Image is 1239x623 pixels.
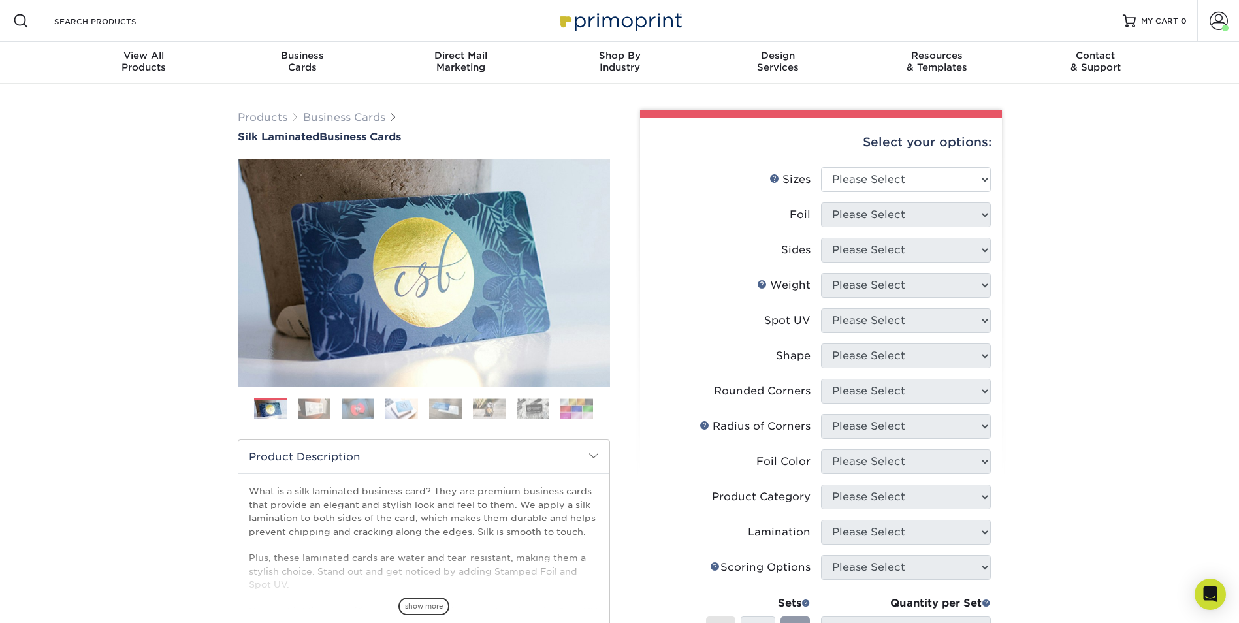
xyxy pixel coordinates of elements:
div: Scoring Options [710,560,811,575]
div: Sizes [769,172,811,187]
img: Business Cards 04 [385,398,418,419]
div: Quantity per Set [821,596,991,611]
img: Primoprint [555,7,685,35]
div: Sides [781,242,811,258]
span: Design [699,50,858,61]
a: Direct MailMarketing [381,42,540,84]
img: Business Cards 06 [473,398,506,419]
span: 0 [1181,16,1187,25]
span: show more [398,598,449,615]
div: Cards [223,50,381,73]
img: Business Cards 03 [342,398,374,419]
img: Business Cards 01 [254,393,287,426]
a: DesignServices [699,42,858,84]
a: BusinessCards [223,42,381,84]
span: Contact [1016,50,1175,61]
div: Industry [540,50,699,73]
div: Weight [757,278,811,293]
div: & Support [1016,50,1175,73]
span: Direct Mail [381,50,540,61]
div: Products [65,50,223,73]
img: Silk Laminated 01 [238,87,610,459]
span: Business [223,50,381,61]
div: Foil [790,207,811,223]
input: SEARCH PRODUCTS..... [53,13,180,29]
a: Resources& Templates [858,42,1016,84]
img: Business Cards 05 [429,398,462,419]
span: Silk Laminated [238,131,319,143]
a: Products [238,111,287,123]
div: Sets [706,596,811,611]
img: Business Cards 08 [560,398,593,419]
h2: Product Description [238,440,609,473]
img: Business Cards 07 [517,398,549,419]
a: Silk LaminatedBusiness Cards [238,131,610,143]
div: Radius of Corners [700,419,811,434]
a: Business Cards [303,111,385,123]
div: Rounded Corners [714,383,811,399]
div: Shape [776,348,811,364]
img: Business Cards 02 [298,398,330,419]
span: Resources [858,50,1016,61]
div: Services [699,50,858,73]
a: Shop ByIndustry [540,42,699,84]
a: View AllProducts [65,42,223,84]
div: Open Intercom Messenger [1195,579,1226,610]
h1: Business Cards [238,131,610,143]
div: Select your options: [651,118,991,167]
div: Marketing [381,50,540,73]
span: View All [65,50,223,61]
span: Shop By [540,50,699,61]
span: MY CART [1141,16,1178,27]
div: & Templates [858,50,1016,73]
div: Spot UV [764,313,811,328]
div: Foil Color [756,454,811,470]
div: Lamination [748,524,811,540]
div: Product Category [712,489,811,505]
a: Contact& Support [1016,42,1175,84]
